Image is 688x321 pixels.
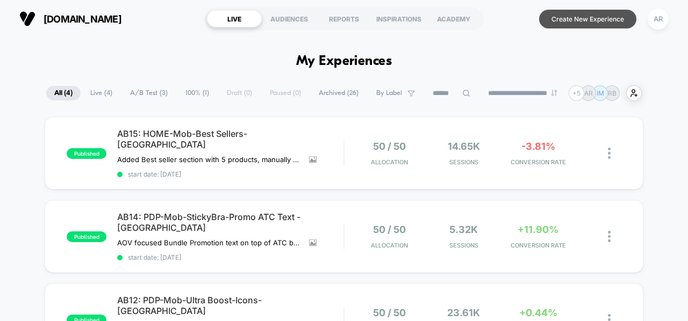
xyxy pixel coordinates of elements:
span: 100% ( 1 ) [177,86,217,100]
span: start date: [DATE] [117,170,343,178]
p: AR [584,89,593,97]
span: 5.32k [449,224,478,235]
button: AR [644,8,672,30]
span: CONVERSION RATE [504,158,572,166]
span: Allocation [371,158,408,166]
span: start date: [DATE] [117,253,343,261]
img: end [551,90,557,96]
img: Visually logo [19,11,35,27]
span: By Label [376,89,402,97]
button: Create New Experience [539,10,636,28]
div: INSPIRATIONS [371,10,426,27]
h1: My Experiences [296,54,392,69]
span: CONVERSION RATE [504,242,572,249]
span: Sessions [429,158,498,166]
img: close [608,231,611,242]
p: RB [608,89,617,97]
span: Live ( 4 ) [82,86,120,100]
div: ACADEMY [426,10,481,27]
span: AOV focused Bundle Promotion text on top of ATC button that links to the Sticky Bra BundleAdded t... [117,238,301,247]
span: 14.65k [448,141,480,152]
img: close [608,148,611,159]
span: 50 / 50 [373,141,406,152]
span: published [67,231,106,242]
div: AR [648,9,669,30]
span: Allocation [371,242,408,249]
span: A/B Test ( 3 ) [122,86,176,100]
span: 50 / 50 [373,307,406,318]
button: [DOMAIN_NAME] [16,10,125,27]
span: Added Best seller section with 5 products, manually selected, right after the banner. [117,155,301,164]
div: AUDIENCES [262,10,317,27]
span: 23.61k [447,307,480,318]
span: AB12: PDP-Mob-Ultra Boost-Icons-[GEOGRAPHIC_DATA] [117,295,343,316]
div: LIVE [207,10,262,27]
span: +11.90% [518,224,558,235]
span: -3.81% [521,141,555,152]
div: + 5 [569,85,584,101]
span: Archived ( 26 ) [311,86,367,100]
span: published [67,148,106,159]
span: AB15: HOME-Mob-Best Sellers-[GEOGRAPHIC_DATA] [117,128,343,150]
span: Sessions [429,242,498,249]
p: IM [597,89,604,97]
span: All ( 4 ) [46,86,81,100]
span: 50 / 50 [373,224,406,235]
div: REPORTS [317,10,371,27]
span: [DOMAIN_NAME] [44,13,121,25]
span: +0.44% [519,307,557,318]
span: AB14: PDP-Mob-StickyBra-Promo ATC Text -[GEOGRAPHIC_DATA] [117,211,343,233]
